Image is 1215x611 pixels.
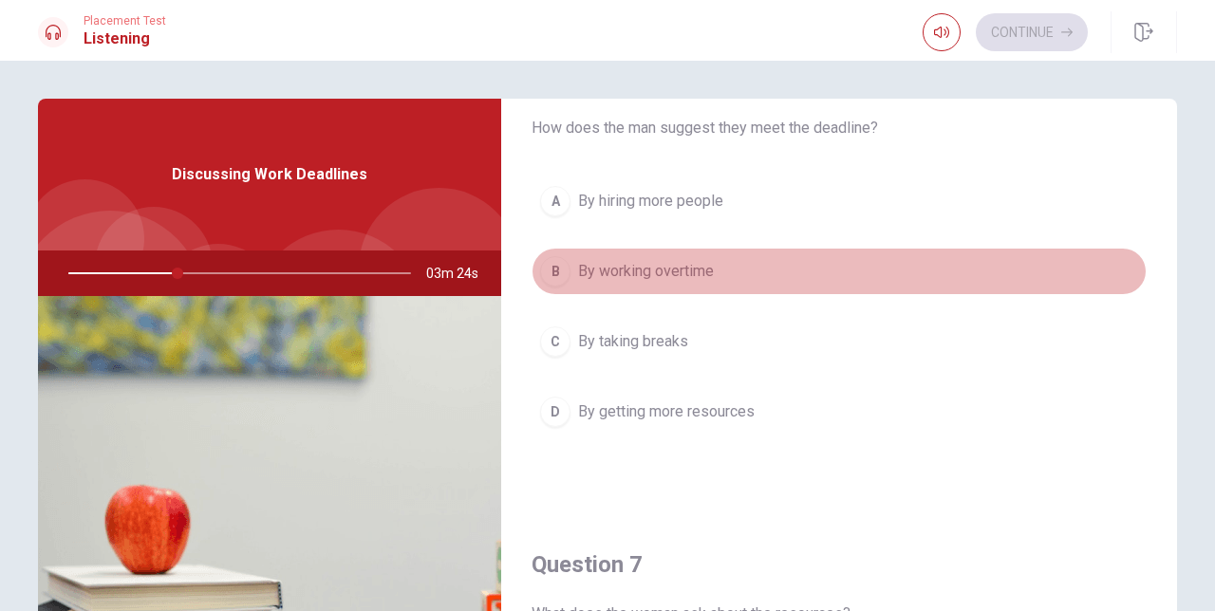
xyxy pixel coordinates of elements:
[540,397,570,427] div: D
[578,190,723,213] span: By hiring more people
[532,248,1147,295] button: BBy working overtime
[540,256,570,287] div: B
[578,260,714,283] span: By working overtime
[426,250,494,296] span: 03m 24s
[532,388,1147,435] button: DBy getting more resources
[540,186,570,216] div: A
[532,177,1147,225] button: ABy hiring more people
[84,28,166,50] h1: Listening
[532,549,1147,580] h4: Question 7
[84,14,166,28] span: Placement Test
[532,318,1147,365] button: CBy taking breaks
[540,326,570,357] div: C
[578,330,688,353] span: By taking breaks
[578,400,755,423] span: By getting more resources
[532,117,1147,139] span: How does the man suggest they meet the deadline?
[172,163,367,186] span: Discussing Work Deadlines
